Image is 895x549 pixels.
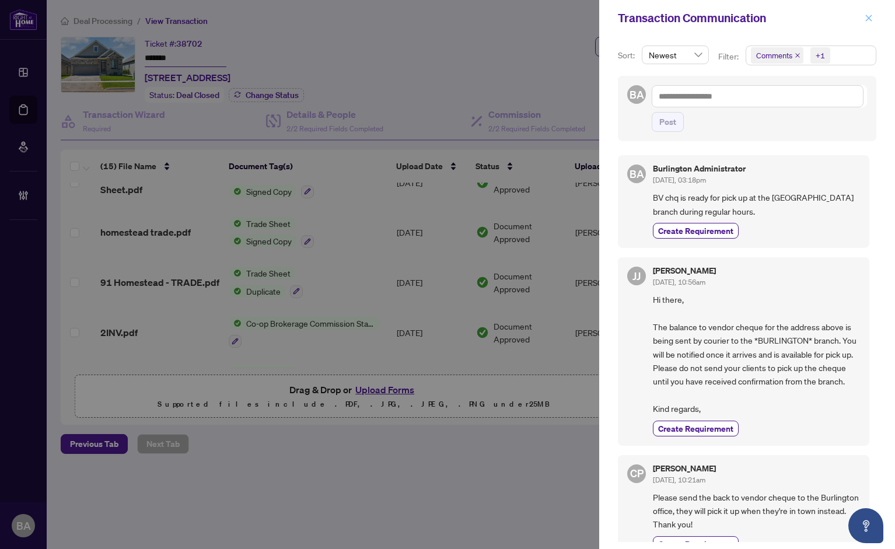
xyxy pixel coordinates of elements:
[630,166,644,182] span: BA
[649,46,702,64] span: Newest
[795,53,800,58] span: close
[653,278,705,286] span: [DATE], 10:56am
[848,508,883,543] button: Open asap
[653,293,860,415] span: Hi there, The balance to vendor cheque for the address above is being sent by courier to the *BUR...
[816,50,825,61] div: +1
[653,475,705,484] span: [DATE], 10:21am
[658,225,733,237] span: Create Requirement
[618,49,637,62] p: Sort:
[653,165,746,173] h5: Burlington Administrator
[865,14,873,22] span: close
[632,268,641,284] span: JJ
[653,191,860,218] span: BV chq is ready for pick up at the [GEOGRAPHIC_DATA] branch during regular hours.
[756,50,792,61] span: Comments
[653,491,860,531] span: Please send the back to vendor cheque to the Burlington office, they will pick it up when they're...
[653,267,716,275] h5: [PERSON_NAME]
[618,9,861,27] div: Transaction Communication
[653,223,739,239] button: Create Requirement
[630,465,644,481] span: CP
[751,47,803,64] span: Comments
[653,421,739,436] button: Create Requirement
[658,422,733,435] span: Create Requirement
[653,176,706,184] span: [DATE], 03:18pm
[652,112,684,132] button: Post
[718,50,740,63] p: Filter:
[653,464,716,473] h5: [PERSON_NAME]
[630,86,644,103] span: BA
